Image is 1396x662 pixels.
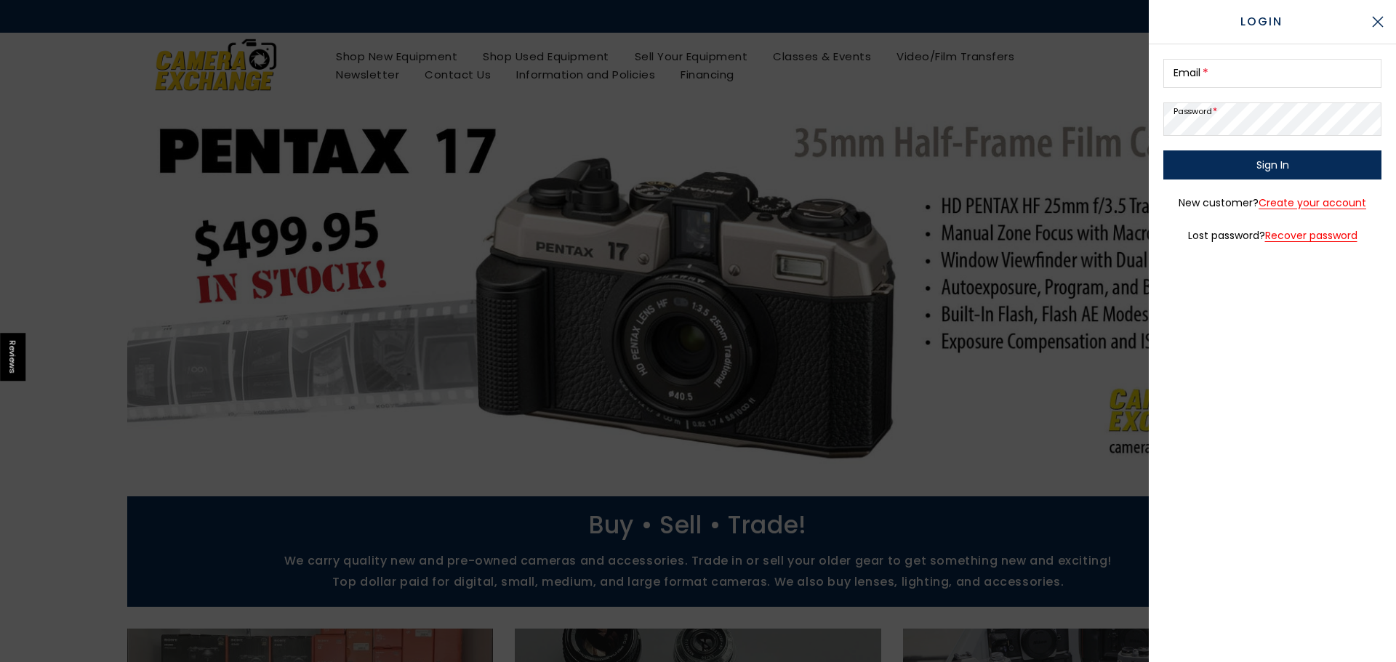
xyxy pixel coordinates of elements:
[1163,227,1381,245] p: Lost password?
[1163,13,1360,31] span: LOGIN
[1163,150,1381,179] button: Sign In
[1163,194,1381,212] p: New customer?
[1360,4,1396,40] button: Close sidebar
[1265,227,1357,245] a: Recover password
[1259,194,1366,212] a: Create your account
